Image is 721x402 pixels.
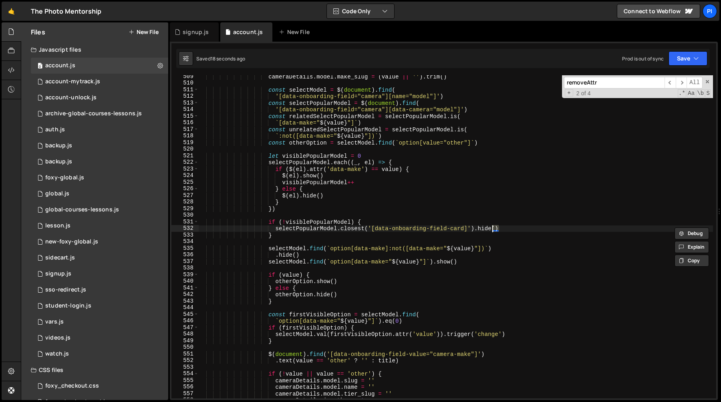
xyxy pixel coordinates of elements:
[45,142,72,149] div: backup.js
[171,298,199,305] div: 543
[696,89,705,97] span: Whole Word Search
[171,285,199,291] div: 541
[31,330,168,346] div: 13533/42246.js
[31,122,168,138] div: 13533/34034.js
[279,28,312,36] div: New File
[31,298,168,314] div: 13533/46953.js
[45,334,70,342] div: videos.js
[171,364,199,371] div: 553
[171,146,199,153] div: 520
[565,89,573,97] span: Toggle Replace mode
[45,126,65,133] div: auth.js
[171,311,199,318] div: 545
[211,55,245,62] div: 18 seconds ago
[171,153,199,159] div: 521
[171,133,199,139] div: 518
[171,219,199,225] div: 531
[21,42,168,58] div: Javascript files
[45,350,69,358] div: watch.js
[45,158,72,165] div: backup.js
[45,318,64,326] div: vars.js
[171,212,199,219] div: 530
[31,250,168,266] div: 13533/43446.js
[31,58,168,74] div: 13533/34220.js
[171,357,199,364] div: 552
[31,234,168,250] div: 13533/40053.js
[45,254,75,261] div: sidecart.js
[171,377,199,384] div: 555
[31,74,168,90] div: 13533/38628.js
[171,199,199,205] div: 528
[171,271,199,278] div: 539
[705,89,711,97] span: Search In Selection
[45,286,86,293] div: sso-redirect.js
[31,154,168,170] div: 13533/45030.js
[171,73,199,80] div: 509
[171,251,199,258] div: 536
[171,80,199,86] div: 510
[687,77,703,88] span: Alt-Enter
[233,28,263,36] div: account.js
[31,202,168,218] div: 13533/35292.js
[171,278,199,285] div: 540
[171,318,199,324] div: 546
[45,238,98,245] div: new-foxy-global.js
[31,6,101,16] div: The Photo Mentorship
[617,4,700,18] a: Connect to Webflow
[669,51,707,66] button: Save
[675,227,709,239] button: Debug
[183,28,209,36] div: signup.js
[171,238,199,245] div: 534
[665,77,676,88] span: ​
[45,302,91,310] div: student-login.js
[171,225,199,232] div: 532
[622,55,664,62] div: Prod is out of sync
[171,338,199,344] div: 549
[171,304,199,311] div: 544
[45,222,70,229] div: lesson.js
[21,362,168,378] div: CSS files
[171,139,199,146] div: 519
[171,100,199,107] div: 513
[171,119,199,126] div: 516
[171,232,199,239] div: 533
[45,110,142,117] div: archive-global-courses-lessons.js
[171,205,199,212] div: 529
[31,186,168,202] div: 13533/39483.js
[675,241,709,253] button: Explain
[45,94,97,101] div: account-unlock.js
[573,90,594,97] span: 2 of 4
[564,77,665,88] input: Search for
[678,89,686,97] span: RegExp Search
[45,62,75,69] div: account.js
[171,390,199,397] div: 557
[2,2,21,21] a: 🤙
[171,331,199,338] div: 548
[31,378,168,394] div: 13533/38507.css
[171,93,199,100] div: 512
[31,266,168,282] div: 13533/35364.js
[31,138,168,154] div: 13533/45031.js
[45,78,100,85] div: account-mytrack.js
[171,172,199,179] div: 524
[171,265,199,271] div: 538
[45,382,99,390] div: foxy_checkout.css
[171,245,199,252] div: 535
[31,106,168,122] div: 13533/43968.js
[171,291,199,298] div: 542
[171,185,199,192] div: 526
[171,166,199,173] div: 523
[171,324,199,331] div: 547
[171,113,199,120] div: 515
[171,126,199,133] div: 517
[703,4,717,18] a: Pi
[675,255,709,267] button: Copy
[31,346,168,362] div: 13533/38527.js
[45,190,69,197] div: global.js
[31,170,168,186] div: 13533/34219.js
[45,206,119,213] div: global-courses-lessons.js
[171,159,199,166] div: 522
[31,90,168,106] div: 13533/41206.js
[45,174,84,181] div: foxy-global.js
